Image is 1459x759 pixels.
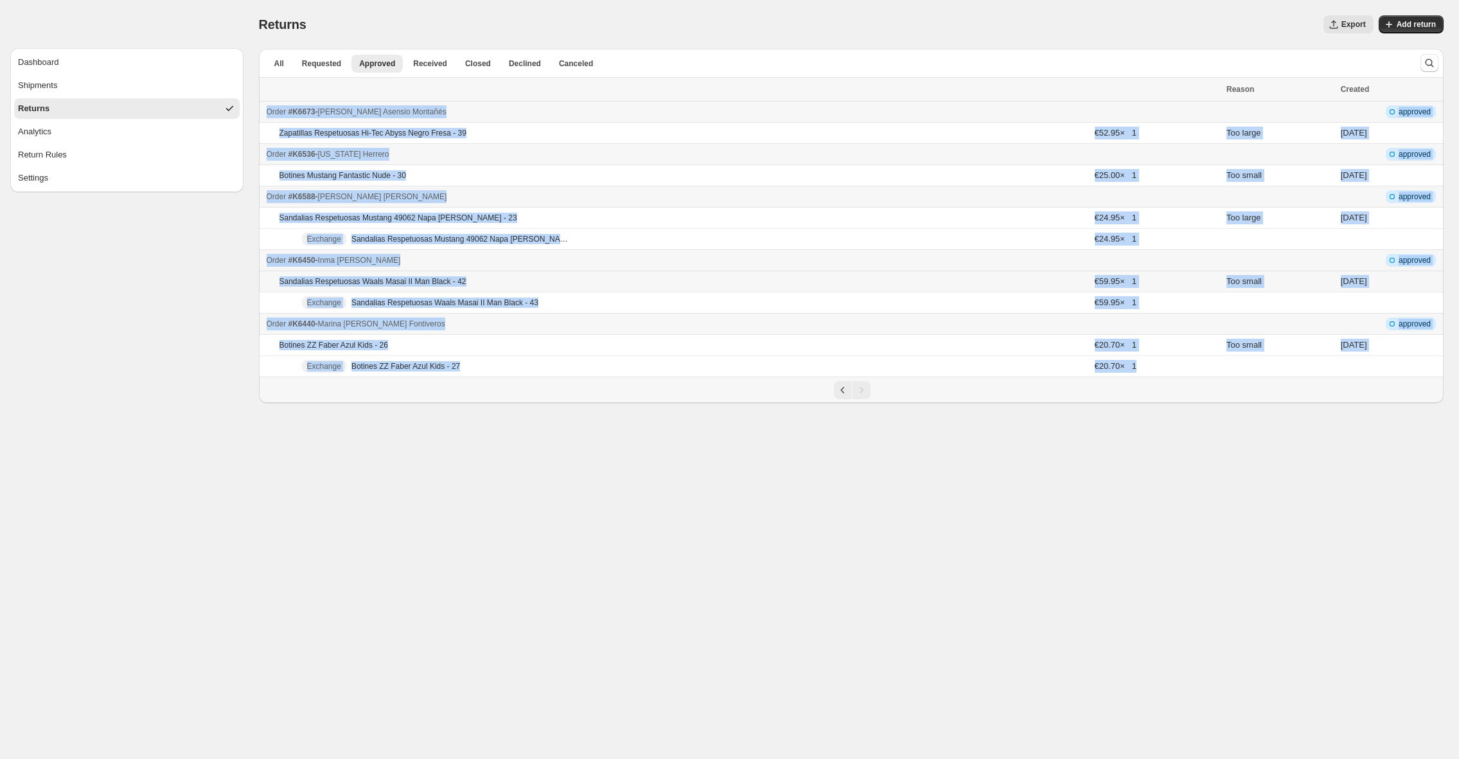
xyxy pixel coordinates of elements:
[14,52,240,73] button: Dashboard
[279,340,388,350] p: Botines ZZ Faber Azul Kids - 26
[14,145,240,165] button: Return Rules
[465,58,491,69] span: Closed
[318,256,401,265] span: Inma [PERSON_NAME]
[18,79,57,92] div: Shipments
[288,256,315,265] span: #K6450
[1095,361,1136,371] span: €20.70 × 1
[1095,170,1136,180] span: €25.00 × 1
[351,298,538,308] p: Sandalias Respetuosas Waals Masai II Man Black - 43
[1323,15,1374,33] button: Export
[1399,149,1431,159] span: approved
[18,148,67,161] div: Return Rules
[1399,319,1431,329] span: approved
[1341,170,1367,180] time: Friday, August 15, 2025 at 2:34:21 PM
[302,58,341,69] span: Requested
[1379,15,1444,33] button: Add return
[267,107,287,116] span: Order
[1397,19,1436,30] span: Add return
[267,105,1219,118] div: -
[1223,165,1337,186] td: Too small
[307,361,341,371] span: Exchange
[1095,234,1136,244] span: €24.95 × 1
[267,192,287,201] span: Order
[509,58,541,69] span: Declined
[1223,123,1337,144] td: Too large
[318,107,447,116] span: [PERSON_NAME] Asensio Montañés
[267,254,1219,267] div: -
[1095,275,1219,288] span: €59.95 × 1
[267,319,287,328] span: Order
[1420,54,1438,72] button: Search and filter results
[288,150,315,159] span: #K6536
[307,234,341,244] span: Exchange
[14,121,240,142] button: Analytics
[1341,19,1366,30] span: Export
[1341,276,1367,286] time: Sunday, August 10, 2025 at 4:31:31 PM
[18,56,59,69] div: Dashboard
[318,192,447,201] span: [PERSON_NAME] [PERSON_NAME]
[267,150,287,159] span: Order
[351,234,569,244] p: Sandalias Respetuosas Mustang 49062 Napa [PERSON_NAME] - 23
[18,172,48,184] div: Settings
[279,276,466,287] p: Sandalias Respetuosas Waals Masai II Man Black - 42
[259,17,306,31] span: Returns
[1341,128,1367,138] time: Tuesday, August 19, 2025 at 11:09:01 PM
[359,58,395,69] span: Approved
[1223,335,1337,356] td: Too small
[559,58,593,69] span: Canceled
[1341,85,1370,94] span: Created
[1223,208,1337,229] td: Too large
[288,319,315,328] span: #K6440
[267,148,1219,161] div: -
[288,107,315,116] span: #K6673
[279,213,517,223] p: Sandalias Respetuosas Mustang 49062 Napa [PERSON_NAME] - 23
[1226,85,1254,94] span: Reason
[413,58,447,69] span: Received
[1095,213,1136,222] span: €24.95 × 1
[1399,107,1431,117] span: approved
[14,98,240,119] button: Returns
[1399,255,1431,265] span: approved
[267,190,1219,203] div: -
[18,125,51,138] div: Analytics
[259,377,1444,403] nav: Pagination
[1095,340,1136,350] span: €20.70 × 1
[318,319,445,328] span: Marina [PERSON_NAME] Fontiveros
[267,256,287,265] span: Order
[834,381,852,399] button: Previous
[1399,192,1431,202] span: approved
[279,128,466,138] p: Zapatillas Respetuosas Hi-Tec Abyss Negro Fresa - 39
[267,317,1219,330] div: -
[279,170,406,181] p: Botines Mustang Fantastic Nude - 30
[18,102,49,115] div: Returns
[1223,271,1337,292] td: Too small
[288,192,315,201] span: #K6588
[307,298,341,308] span: Exchange
[1341,213,1367,222] time: Thursday, August 14, 2025 at 5:49:52 PM
[14,168,240,188] button: Settings
[14,75,240,96] button: Shipments
[274,58,284,69] span: All
[318,150,389,159] span: [US_STATE] Herrero
[1341,340,1367,350] time: Sunday, August 10, 2025 at 3:33:19 PM
[351,361,460,371] p: Botines ZZ Faber Azul Kids - 27
[1095,128,1136,138] span: €52.95 × 1
[1095,298,1136,307] span: €59.95 × 1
